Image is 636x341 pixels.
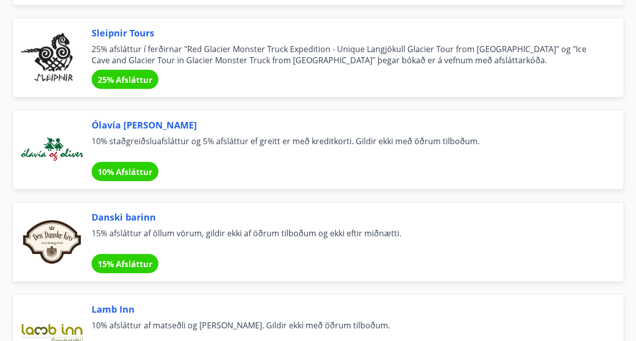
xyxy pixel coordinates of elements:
[92,210,599,224] span: Danski barinn
[92,136,599,158] span: 10% staðgreiðsluafsláttur og 5% afsláttur ef greitt er með kreditkorti. Gildir ekki með öðrum til...
[92,26,599,39] span: Sleipnir Tours
[98,166,152,178] span: 10% Afsláttur
[92,118,599,132] span: Ólavía [PERSON_NAME]
[92,44,599,66] span: 25% afsláttur í ferðirnar "Red Glacier Monster Truck Expedition - Unique Langjökull Glacier Tour ...
[98,259,152,270] span: 15% Afsláttur
[98,74,152,86] span: 25% Afsláttur
[92,228,599,250] span: 15% afsláttur af öllum vörum, gildir ekki af öðrum tilboðum og ekki eftir miðnætti.
[92,303,599,316] span: Lamb Inn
